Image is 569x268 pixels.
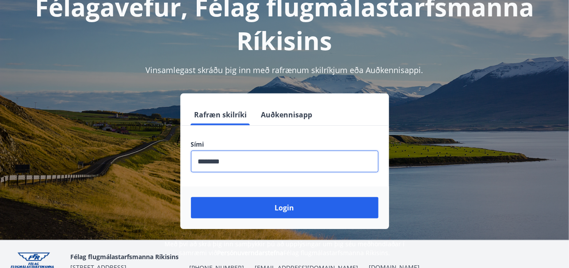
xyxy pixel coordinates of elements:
[258,104,316,125] button: Auðkennisapp
[191,197,378,218] button: Login
[191,140,378,149] label: Sími
[146,65,424,75] span: Vinsamlegast skráðu þig inn með rafrænum skilríkjum eða Auðkennisappi.
[191,104,251,125] button: Rafræn skilríki
[164,240,405,257] span: Með því að skrá þig inn samþykkir þú að upplýsingar um þig séu meðhöndlaðar í samræmi við Félag f...
[70,252,179,261] span: Félag flugmálastarfsmanna Ríkisins
[217,249,283,257] a: Persónuverndarstefna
